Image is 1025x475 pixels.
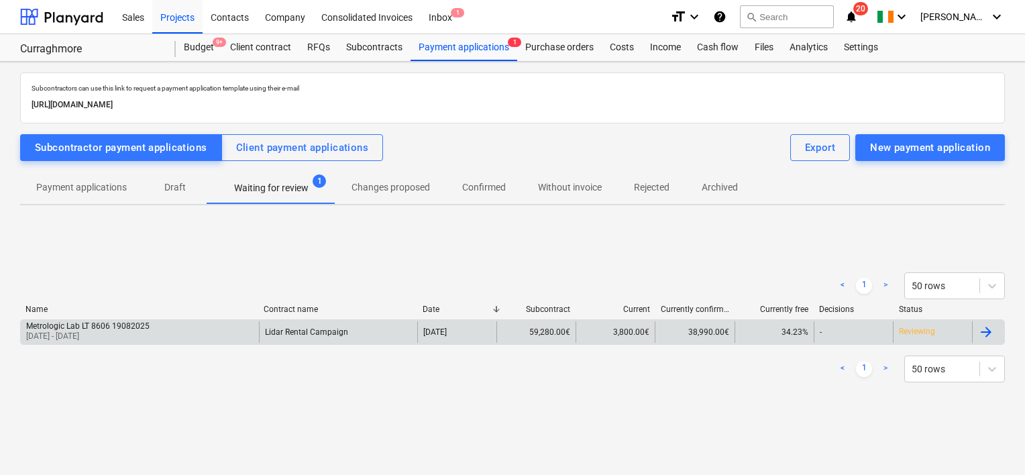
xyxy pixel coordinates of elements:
span: search [746,11,757,22]
p: Archived [702,180,738,195]
a: Purchase orders [517,34,602,61]
span: 1 [313,174,326,188]
div: Date [423,305,491,314]
i: notifications [845,9,858,25]
div: Subcontract [502,305,570,314]
div: New payment application [870,139,990,156]
div: 38,990.00€ [655,321,734,343]
div: Currently free [740,305,808,314]
a: Cash flow [689,34,747,61]
span: [PERSON_NAME] [920,11,987,22]
button: Subcontractor payment applications [20,134,222,161]
a: Budget9+ [176,34,222,61]
div: Payment applications [411,34,517,61]
a: Previous page [834,361,851,377]
div: Contract name [264,305,412,314]
p: Draft [159,180,191,195]
div: 3,800.00€ [576,321,655,343]
p: Changes proposed [352,180,430,195]
p: Payment applications [36,180,127,195]
a: RFQs [299,34,338,61]
div: Budget [176,34,222,61]
iframe: Chat Widget [958,411,1025,475]
span: 34.23% [781,327,808,337]
a: Payment applications1 [411,34,517,61]
i: keyboard_arrow_down [989,9,1005,25]
div: Subcontractor payment applications [35,139,207,156]
span: 1 [508,38,521,47]
p: Without invoice [538,180,602,195]
a: Page 1 is your current page [856,278,872,294]
a: Analytics [781,34,836,61]
div: Currently confirmed total [661,305,729,314]
p: Rejected [634,180,669,195]
i: format_size [670,9,686,25]
a: Next page [877,278,894,294]
div: [DATE] [423,327,447,337]
p: Waiting for review [234,181,309,195]
div: Current [581,305,649,314]
a: Files [747,34,781,61]
a: Next page [877,361,894,377]
div: Status [899,305,967,314]
div: 59,280.00€ [496,321,576,343]
span: 1 [451,8,464,17]
a: Settings [836,34,886,61]
button: Search [740,5,834,28]
a: Income [642,34,689,61]
p: Subcontractors can use this link to request a payment application template using their e-mail [32,84,993,93]
a: Previous page [834,278,851,294]
a: Costs [602,34,642,61]
p: Confirmed [462,180,506,195]
button: Export [790,134,851,161]
div: Name [25,305,253,314]
div: Client payment applications [236,139,369,156]
p: [URL][DOMAIN_NAME] [32,98,993,112]
i: Knowledge base [713,9,726,25]
a: Subcontracts [338,34,411,61]
div: Metrologic Lab LT 8606 19082025 [26,321,150,331]
div: - [820,327,822,337]
a: Client contract [222,34,299,61]
span: 9+ [213,38,226,47]
div: Lidar Rental Campaign [265,327,348,337]
div: Curraghmore [20,42,160,56]
a: Page 1 is your current page [856,361,872,377]
div: Decisions [819,305,887,314]
i: keyboard_arrow_down [686,9,702,25]
span: 20 [853,2,868,15]
p: [DATE] - [DATE] [26,331,150,342]
button: Client payment applications [221,134,384,161]
div: Export [805,139,836,156]
i: keyboard_arrow_down [894,9,910,25]
p: Reviewing [899,326,935,337]
button: New payment application [855,134,1005,161]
